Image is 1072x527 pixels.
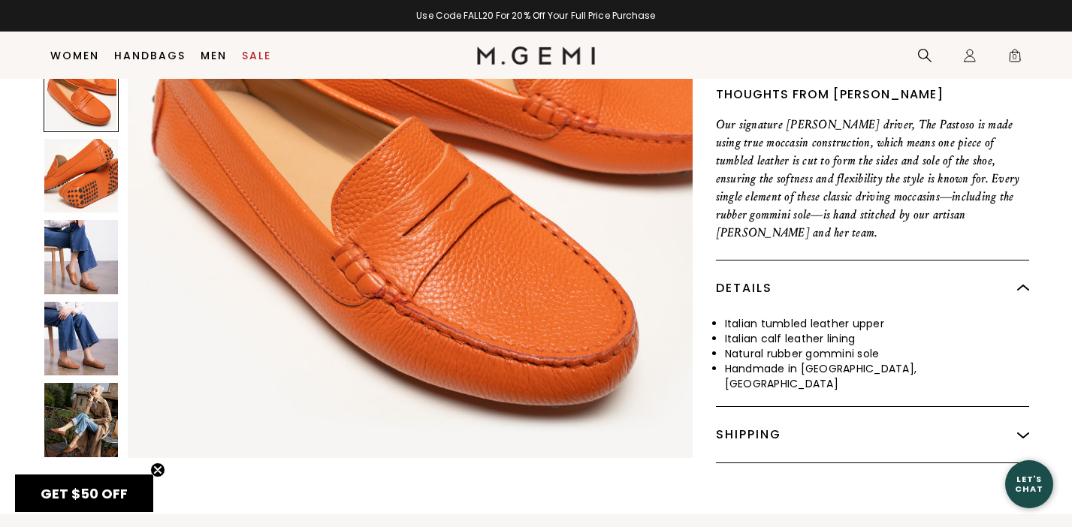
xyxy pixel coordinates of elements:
img: The Pastoso [44,220,119,294]
li: Handmade in [GEOGRAPHIC_DATA], [GEOGRAPHIC_DATA] [725,361,1029,391]
span: 0 [1007,51,1022,66]
button: Close teaser [150,462,165,477]
a: Women [50,50,99,62]
img: M.Gemi [477,47,595,65]
span: GET $50 OFF [41,484,128,503]
img: The Pastoso [44,383,119,457]
p: Our signature [PERSON_NAME] driver, The Pastoso is made using true moccasin construction, which m... [716,116,1029,242]
div: Thoughts from [PERSON_NAME] [716,86,1029,104]
img: The Pastoso [44,301,119,375]
div: GET $50 OFFClose teaser [15,474,153,512]
div: Let's Chat [1005,474,1053,493]
div: Shipping [716,407,1029,462]
img: The Pastoso [44,138,119,212]
li: Natural rubber gommini sole [725,346,1029,361]
li: Italian tumbled leather upper [725,316,1029,331]
li: Italian calf leather lining [725,331,1029,346]
div: Details [716,260,1029,316]
a: Handbags [114,50,186,62]
a: Sale [242,50,271,62]
a: Men [201,50,227,62]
